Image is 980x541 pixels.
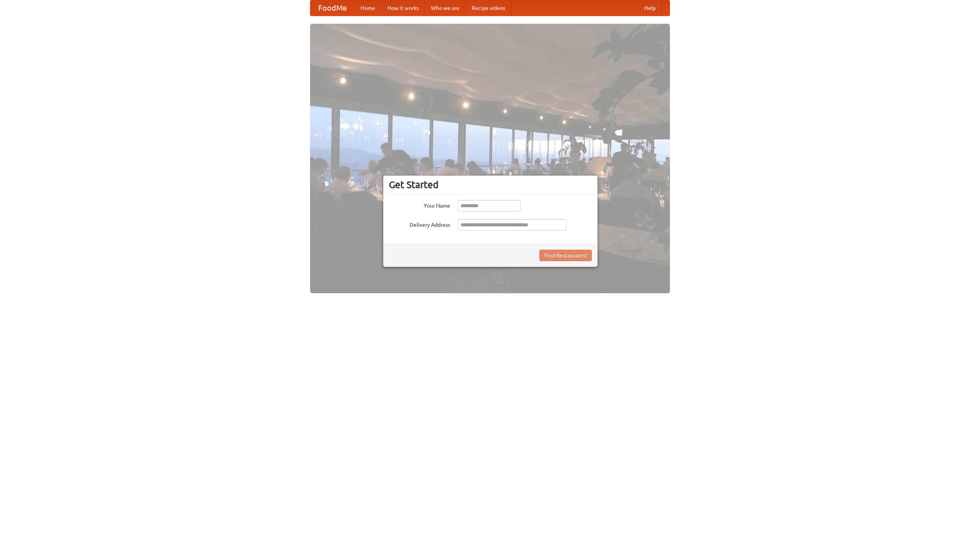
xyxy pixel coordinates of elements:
button: Find Restaurants! [539,250,592,261]
a: Recipe videos [465,0,511,16]
label: Your Name [389,200,450,210]
a: How it works [381,0,425,16]
a: Home [354,0,381,16]
h3: Get Started [389,179,592,190]
label: Delivery Address [389,219,450,229]
a: Who we are [425,0,465,16]
a: FoodMe [310,0,354,16]
a: Help [638,0,662,16]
